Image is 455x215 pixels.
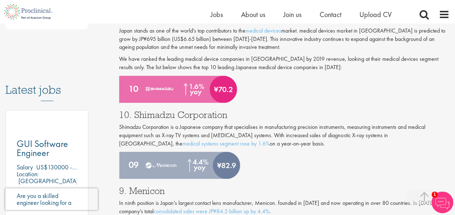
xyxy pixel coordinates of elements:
h3: Latest jobs [5,66,88,101]
a: consolidated sales were JP¥84.5 billion up by 4.4% [153,207,269,215]
a: Join us [283,10,302,19]
p: Japan stands as one of the world's top contributors to the market. medical devices market in [GEO... [119,27,450,52]
span: Salary [17,163,33,171]
a: Jobs [211,10,223,19]
span: 1 [431,191,438,198]
h3: 9. Menicon [119,186,450,195]
img: Chatbot [431,191,453,213]
iframe: reCAPTCHA [5,188,98,210]
p: US$130000 - US$150000 per annum [36,163,133,171]
a: medical devices [245,27,281,34]
a: About us [241,10,265,19]
a: GUI Software Engineer [17,139,77,157]
h3: 10. Shimadzu Corporation [119,110,450,119]
span: Location: [17,170,39,178]
a: Contact [320,10,341,19]
a: Upload CV [359,10,392,19]
a: medical systems segment rose by 1.6% [182,140,270,147]
p: We have ranked the leading medical device companies in [GEOGRAPHIC_DATA] by 2019 revenue, looking... [119,55,450,72]
p: [GEOGRAPHIC_DATA], [GEOGRAPHIC_DATA] [17,177,80,192]
span: GUI Software Engineer [17,138,68,159]
p: Shimadzu Corporation is a Japanese company that specialises in manufacturing precision instrument... [119,123,450,148]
